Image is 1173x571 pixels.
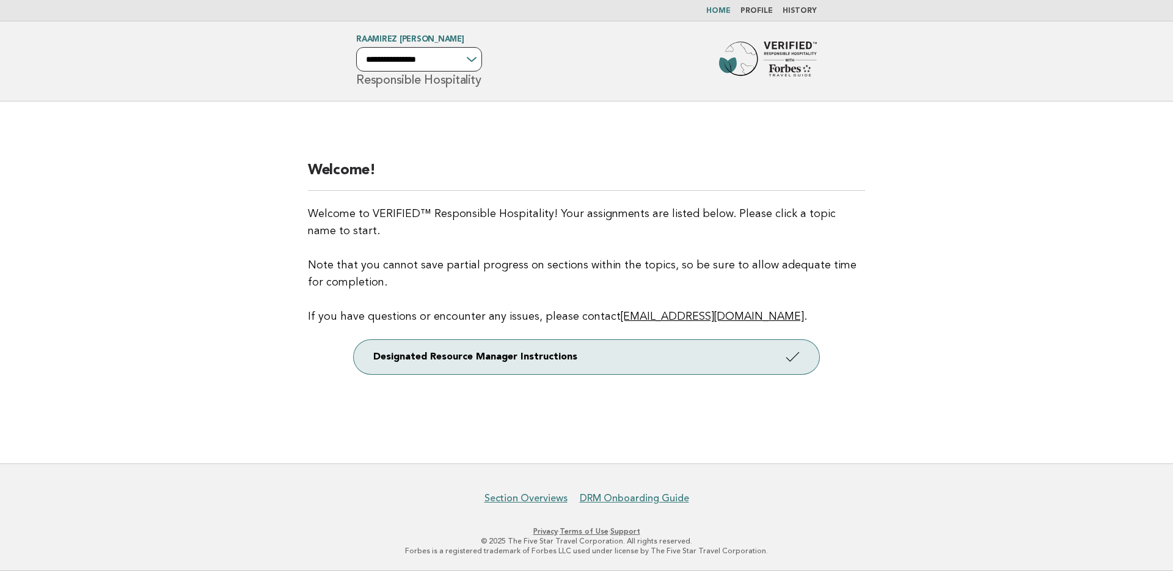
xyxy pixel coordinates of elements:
[213,526,960,536] p: · ·
[356,36,482,86] h1: Responsible Hospitality
[213,546,960,556] p: Forbes is a registered trademark of Forbes LLC used under license by The Five Star Travel Corpora...
[356,35,464,43] a: Raamirez [PERSON_NAME]
[783,7,817,15] a: History
[580,492,689,504] a: DRM Onboarding Guide
[484,492,568,504] a: Section Overviews
[308,161,865,191] h2: Welcome!
[719,42,817,81] img: Forbes Travel Guide
[706,7,731,15] a: Home
[354,340,819,374] a: Designated Resource Manager Instructions
[560,527,608,536] a: Terms of Use
[621,311,804,322] a: [EMAIL_ADDRESS][DOMAIN_NAME]
[610,527,640,536] a: Support
[213,536,960,546] p: © 2025 The Five Star Travel Corporation. All rights reserved.
[533,527,558,536] a: Privacy
[308,205,865,325] p: Welcome to VERIFIED™ Responsible Hospitality! Your assignments are listed below. Please click a t...
[740,7,773,15] a: Profile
